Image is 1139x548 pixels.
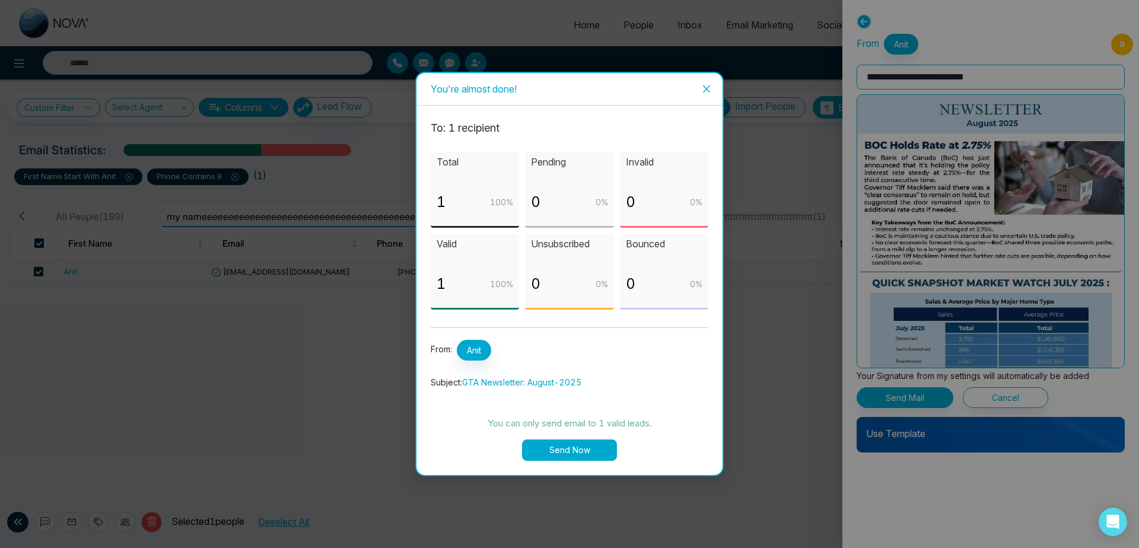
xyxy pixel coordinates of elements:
p: 0 % [596,196,608,209]
p: 100 % [490,196,513,209]
p: Valid [437,237,513,251]
p: 0 [531,191,540,214]
span: close [702,84,711,94]
p: From: [431,340,708,361]
p: You can only send email to 1 valid leads. [431,416,708,431]
p: To: 1 recipient [431,120,708,136]
span: Anit [457,340,491,361]
p: Bounced [626,237,702,251]
button: Send Now [522,439,617,461]
p: 0 [626,273,635,295]
div: Open Intercom Messenger [1099,508,1127,536]
p: Invalid [626,155,702,170]
span: GTA Newsletter: August-2025 [462,377,581,387]
p: Unsubscribed [531,237,607,251]
p: 0 % [690,278,702,291]
p: 0 % [690,196,702,209]
p: 1 [437,191,446,214]
button: Close [691,73,723,105]
p: 0 [531,273,540,295]
p: 0 [626,191,635,214]
p: Pending [531,155,607,170]
p: Total [437,155,513,170]
p: 1 [437,273,446,295]
p: 100 % [490,278,513,291]
p: Subject: [431,376,708,389]
div: You're almost done! [431,82,708,95]
p: 0 % [596,278,608,291]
